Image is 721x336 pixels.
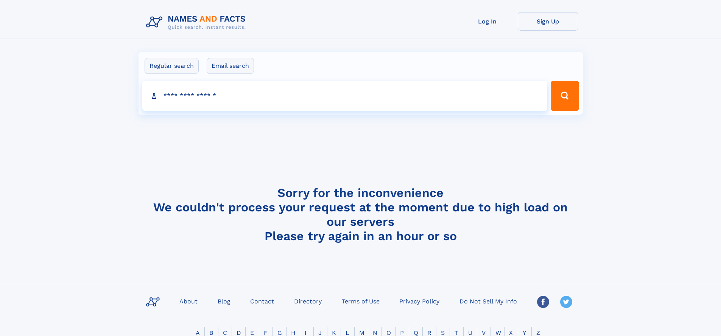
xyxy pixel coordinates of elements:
label: Regular search [145,58,199,74]
a: Do Not Sell My Info [456,295,520,306]
img: Twitter [560,296,572,308]
a: Blog [215,295,234,306]
input: search input [142,81,548,111]
a: About [176,295,201,306]
a: Terms of Use [339,295,383,306]
a: Contact [247,295,277,306]
img: Logo Names and Facts [143,12,252,33]
label: Email search [207,58,254,74]
a: Directory [291,295,325,306]
a: Log In [457,12,518,31]
h4: Sorry for the inconvenience We couldn't process your request at the moment due to high load on ou... [143,186,578,243]
a: Sign Up [518,12,578,31]
img: Facebook [537,296,549,308]
a: Privacy Policy [396,295,442,306]
button: Search Button [551,81,579,111]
